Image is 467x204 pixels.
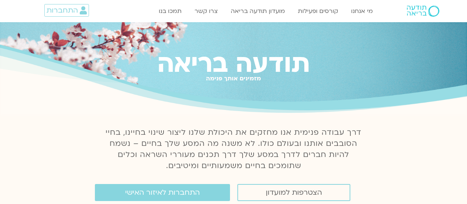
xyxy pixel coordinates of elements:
[237,184,350,201] a: הצטרפות למועדון
[266,188,322,197] span: הצטרפות למועדון
[125,188,200,197] span: התחברות לאיזור האישי
[294,4,342,18] a: קורסים ופעילות
[44,4,89,17] a: התחברות
[102,127,366,171] p: דרך עבודה פנימית אנו מחזקים את היכולת שלנו ליצור שינוי בחיינו, בחיי הסובבים אותנו ובעולם כולו. לא...
[347,4,377,18] a: מי אנחנו
[407,6,439,17] img: תודעה בריאה
[95,184,230,201] a: התחברות לאיזור האישי
[191,4,222,18] a: צרו קשר
[227,4,289,18] a: מועדון תודעה בריאה
[155,4,185,18] a: תמכו בנו
[47,6,78,14] span: התחברות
